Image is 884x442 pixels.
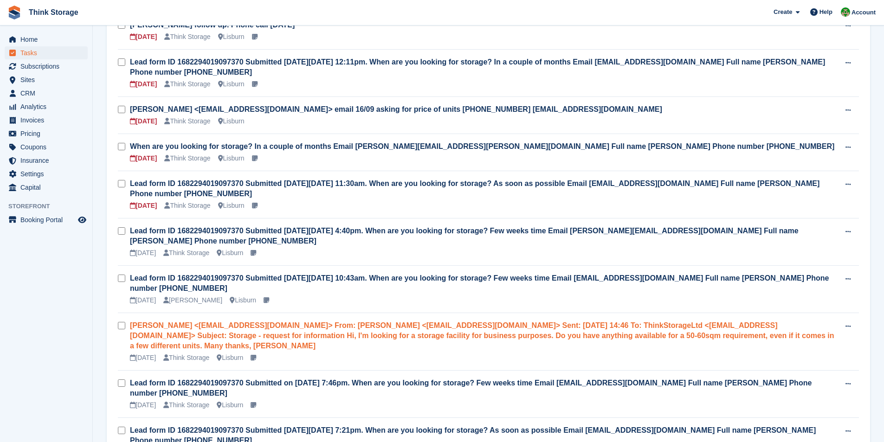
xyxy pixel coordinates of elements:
div: Lisburn [218,116,245,126]
span: Help [819,7,832,17]
div: [DATE] [130,400,156,410]
div: Think Storage [164,32,210,42]
span: Booking Portal [20,213,76,226]
div: Think Storage [164,79,210,89]
div: Think Storage [164,201,210,211]
span: Home [20,33,76,46]
a: menu [5,141,88,154]
span: Storefront [8,202,92,211]
a: menu [5,154,88,167]
a: menu [5,213,88,226]
a: menu [5,181,88,194]
div: Lisburn [217,400,243,410]
a: Lead form ID 1682294019097370 Submitted [DATE][DATE] 12:11pm. When are you looking for storage? I... [130,58,825,76]
div: Lisburn [230,295,256,305]
div: [PERSON_NAME] [163,295,222,305]
a: menu [5,167,88,180]
span: Insurance [20,154,76,167]
a: menu [5,114,88,127]
span: Account [852,8,876,17]
div: Lisburn [218,154,245,163]
div: [DATE] [130,248,156,258]
div: Think Storage [164,116,210,126]
div: Lisburn [218,32,245,42]
span: Tasks [20,46,76,59]
div: Think Storage [163,248,209,258]
a: Lead form ID 1682294019097370 Submitted [DATE][DATE] 11:30am. When are you looking for storage? A... [130,179,819,198]
span: Sites [20,73,76,86]
img: stora-icon-8386f47178a22dfd0bd8f6a31ec36ba5ce8667c1dd55bd0f319d3a0aa187defe.svg [7,6,21,19]
a: menu [5,127,88,140]
div: [DATE] [130,201,157,211]
div: [DATE] [130,79,157,89]
span: Invoices [20,114,76,127]
span: Analytics [20,100,76,113]
a: menu [5,46,88,59]
div: Think Storage [163,400,209,410]
img: Sarah Mackie [841,7,850,17]
a: [PERSON_NAME] <[EMAIL_ADDRESS][DOMAIN_NAME]> From: [PERSON_NAME] <[EMAIL_ADDRESS][DOMAIN_NAME]> S... [130,321,834,350]
div: Lisburn [218,201,245,211]
span: CRM [20,87,76,100]
div: [DATE] [130,353,156,363]
span: Pricing [20,127,76,140]
a: [PERSON_NAME] <[EMAIL_ADDRESS][DOMAIN_NAME]> email 16/09 asking for price of units [PHONE_NUMBER]... [130,105,662,113]
div: Think Storage [164,154,210,163]
div: [DATE] [130,116,157,126]
a: menu [5,33,88,46]
a: Lead form ID 1682294019097370 Submitted [DATE][DATE] 4:40pm. When are you looking for storage? Fe... [130,227,799,245]
a: Preview store [77,214,88,225]
div: [DATE] [130,32,157,42]
a: menu [5,73,88,86]
div: [DATE] [130,154,157,163]
a: menu [5,87,88,100]
a: Lead form ID 1682294019097370 Submitted [DATE][DATE] 10:43am. When are you looking for storage? F... [130,274,829,292]
span: Subscriptions [20,60,76,73]
a: menu [5,60,88,73]
div: Lisburn [217,248,243,258]
a: When are you looking for storage? In a couple of months Email [PERSON_NAME][EMAIL_ADDRESS][PERSON... [130,142,834,150]
a: Lead form ID 1682294019097370 Submitted on [DATE] 7:46pm. When are you looking for storage? Few w... [130,379,812,397]
span: Create [774,7,792,17]
div: Think Storage [163,353,209,363]
span: Coupons [20,141,76,154]
div: Lisburn [217,353,243,363]
span: Capital [20,181,76,194]
div: Lisburn [218,79,245,89]
a: menu [5,100,88,113]
div: [DATE] [130,295,156,305]
a: Think Storage [25,5,82,20]
span: Settings [20,167,76,180]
